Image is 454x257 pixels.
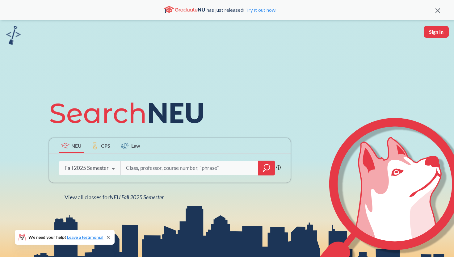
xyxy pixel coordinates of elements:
span: We need your help! [28,235,103,239]
button: Sign In [424,26,449,38]
input: Class, professor, course number, "phrase" [125,162,254,175]
div: Fall 2025 Semester [65,165,109,171]
span: View all classes for [65,194,164,200]
span: NEU [71,142,82,149]
div: magnifying glass [258,161,275,175]
a: Leave a testimonial [67,234,103,240]
span: Law [131,142,140,149]
svg: magnifying glass [263,164,270,172]
span: has just released! [207,6,276,13]
img: sandbox logo [6,26,21,45]
span: NEU Fall 2025 Semester [110,194,164,200]
a: sandbox logo [6,26,21,47]
a: Try it out now! [244,7,276,13]
span: CPS [101,142,110,149]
